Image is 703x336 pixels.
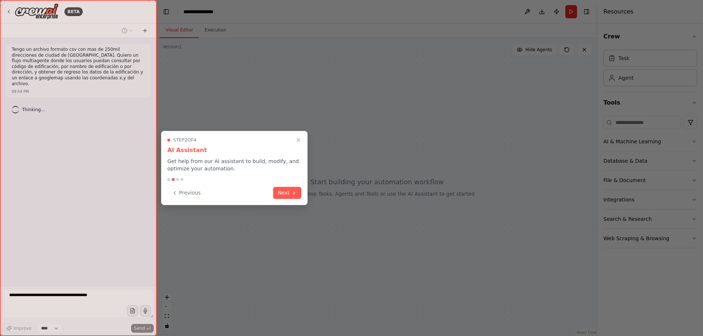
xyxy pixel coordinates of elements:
[173,137,197,143] span: Step 2 of 4
[161,7,171,17] button: Hide left sidebar
[167,158,301,172] p: Get help from our AI assistant to build, modify, and optimize your automation.
[294,136,303,144] button: Close walkthrough
[167,187,205,199] button: Previous
[167,146,301,155] h3: AI Assistant
[273,187,301,199] button: Next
